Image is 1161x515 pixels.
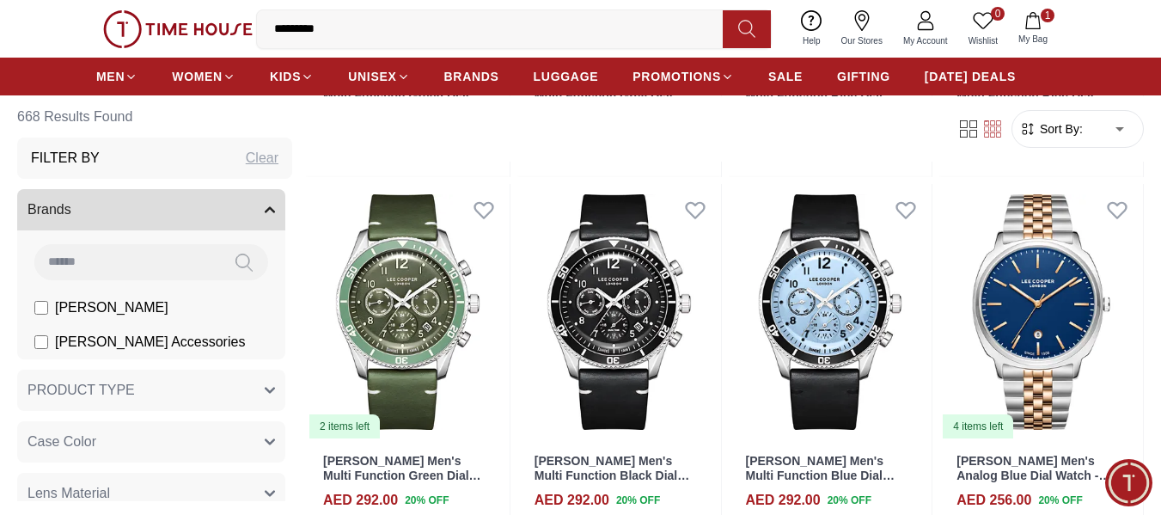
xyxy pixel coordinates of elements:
button: Lens Material [17,473,285,514]
input: [PERSON_NAME] Accessories [34,335,48,349]
a: [PERSON_NAME] Men's Multi Function Green Dial Watch - LC08260.375 [323,454,481,497]
div: Clear [246,148,278,169]
span: Case Color [27,432,96,452]
a: Help [792,7,831,51]
span: Sort By: [1036,120,1083,138]
img: Lee Cooper Men's Multi Function Blue Dial Watch - LC08260.301 [729,184,932,440]
a: Lee Cooper Men's Multi Function Green Dial Watch - LC08260.3752 items left [306,184,510,440]
span: UNISEX [348,68,396,85]
a: GIFTING [837,61,890,92]
h4: AED 292.00 [535,490,609,511]
button: 1My Bag [1008,9,1058,49]
span: My Bag [1011,33,1054,46]
span: BRANDS [444,68,499,85]
span: Wishlist [962,34,1005,47]
span: SALE [768,68,803,85]
span: Brands [27,199,71,220]
a: [DATE] DEALS [925,61,1016,92]
span: 20 % OFF [616,493,660,508]
span: [PERSON_NAME] [55,297,168,318]
button: Brands [17,189,285,230]
img: Lee Cooper Men's Analog Blue Dial Watch - LC08255.590 [939,184,1143,440]
a: MEN [96,61,137,92]
span: 20 % OFF [405,493,449,508]
span: PRODUCT TYPE [27,380,135,401]
a: [PERSON_NAME] Men's Multi Function Black Dial Watch - LC08260.351 [535,454,689,497]
button: PRODUCT TYPE [17,370,285,411]
span: MEN [96,68,125,85]
span: Help [796,34,828,47]
h4: AED 292.00 [746,490,821,511]
button: Sort By: [1019,120,1083,138]
span: 20 % OFF [1038,493,1082,508]
a: SALE [768,61,803,92]
img: Lee Cooper Men's Multi Function Green Dial Watch - LC08260.375 [306,184,510,440]
img: ... [103,10,253,48]
div: 4 items left [943,414,1013,438]
span: PROMOTIONS [632,68,721,85]
a: KIDS [270,61,314,92]
a: 0Wishlist [958,7,1008,51]
button: Case Color [17,421,285,463]
a: [PERSON_NAME] Men's Analog Blue Dial Watch - LC08255.590 [956,454,1110,497]
a: WOMEN [172,61,235,92]
a: LUGGAGE [534,61,599,92]
span: 20 % OFF [828,493,871,508]
a: PROMOTIONS [632,61,734,92]
span: LUGGAGE [534,68,599,85]
a: Our Stores [831,7,893,51]
div: 2 items left [309,414,380,438]
span: GIFTING [837,68,890,85]
div: Chat Widget [1105,459,1152,506]
h6: 668 Results Found [17,96,292,138]
span: Our Stores [834,34,889,47]
h3: Filter By [31,148,100,169]
a: [PERSON_NAME] Men's Multi Function Blue Dial Watch - LC08260.301 [746,454,895,497]
span: KIDS [270,68,301,85]
a: BRANDS [444,61,499,92]
span: 0 [991,7,1005,21]
img: Lee Cooper Men's Multi Function Black Dial Watch - LC08260.351 [517,184,721,440]
span: WOMEN [172,68,223,85]
span: Lens Material [27,483,110,504]
span: 1 [1041,9,1054,22]
span: [DATE] DEALS [925,68,1016,85]
span: My Account [896,34,955,47]
span: [PERSON_NAME] Accessories [55,332,245,353]
h4: AED 256.00 [956,490,1031,511]
a: UNISEX [348,61,409,92]
h4: AED 292.00 [323,490,398,511]
input: [PERSON_NAME] [34,301,48,315]
a: Lee Cooper Men's Analog Blue Dial Watch - LC08255.5904 items left [939,184,1143,440]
